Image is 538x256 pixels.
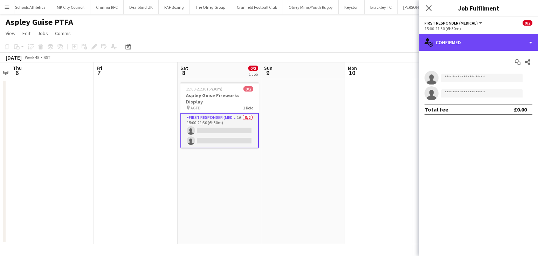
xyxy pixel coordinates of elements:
button: First Responder (Medical) [425,20,483,26]
span: 15:00-21:30 (6h30m) [186,86,222,92]
button: Olney Minis/Youth Rugby [283,0,339,14]
div: 15:00-21:30 (6h30m) [425,26,532,31]
span: 9 [263,69,273,77]
div: Total fee [425,106,448,113]
span: Week 45 [23,55,41,60]
button: Cranfield Football Club [231,0,283,14]
a: Comms [52,29,74,38]
div: £0.00 [514,106,527,113]
button: Deafblind UK [124,0,159,14]
span: First Responder (Medical) [425,20,478,26]
button: Brackley TC [365,0,398,14]
span: 10 [347,69,357,77]
a: Edit [20,29,33,38]
button: Chinnor RFC [90,0,124,14]
span: 0/2 [243,86,253,92]
span: AGFD [191,105,201,110]
button: [PERSON_NAME] [DATE] [398,0,452,14]
app-job-card: 15:00-21:30 (6h30m)0/2Aspley Guise Fireworks Display AGFD1 RoleFirst Responder (Medical)1A0/215:0... [180,82,259,148]
h3: Aspley Guise Fireworks Display [180,92,259,105]
div: BST [43,55,50,60]
span: Sun [264,65,273,71]
span: Comms [55,30,71,36]
span: Fri [97,65,102,71]
span: Jobs [37,30,48,36]
span: 0/2 [248,66,258,71]
span: Sat [180,65,188,71]
span: Mon [348,65,357,71]
h1: Aspley Guise PTFA [6,17,73,27]
h3: Job Fulfilment [419,4,538,13]
span: View [6,30,15,36]
span: 6 [12,69,22,77]
a: Jobs [35,29,51,38]
span: 0/2 [523,20,532,26]
span: 7 [96,69,102,77]
app-card-role: First Responder (Medical)1A0/215:00-21:30 (6h30m) [180,113,259,148]
span: 8 [179,69,188,77]
div: 1 Job [249,72,258,77]
span: Thu [13,65,22,71]
div: Confirmed [419,34,538,51]
button: RAF Boxing [159,0,189,14]
a: View [3,29,18,38]
button: Keyston [339,0,365,14]
div: [DATE] [6,54,22,61]
span: Edit [22,30,30,36]
button: MK City Council [51,0,90,14]
span: 1 Role [243,105,253,110]
button: The Olney Group [189,0,231,14]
